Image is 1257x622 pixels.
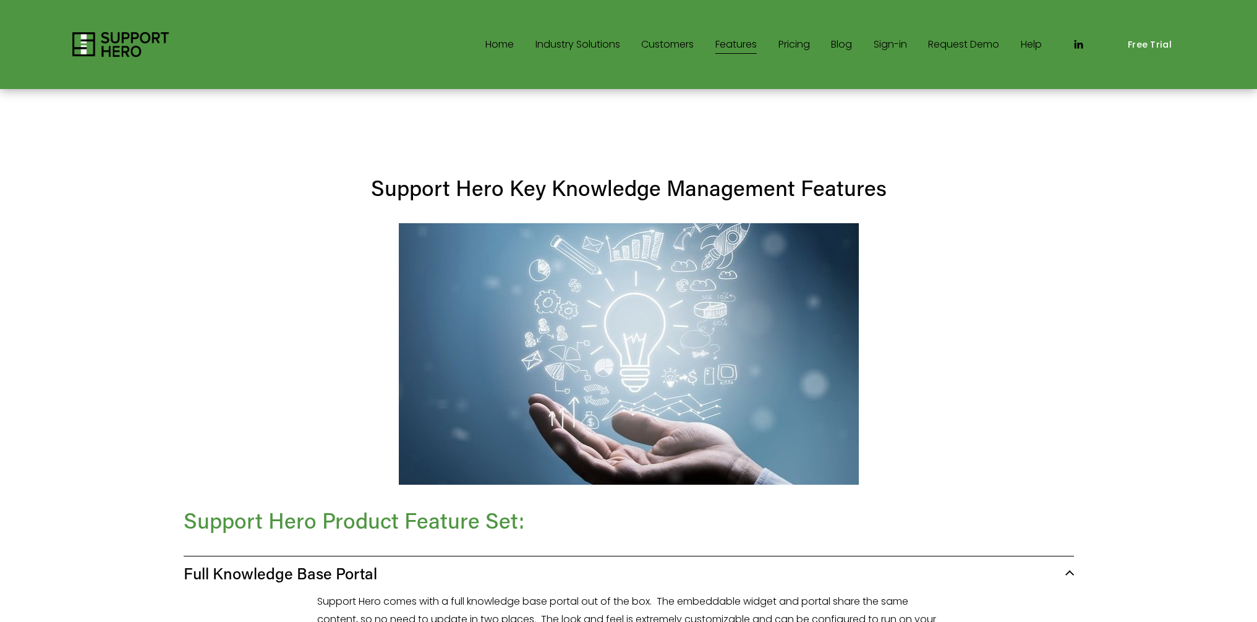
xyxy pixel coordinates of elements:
a: Features [715,35,757,54]
h3: Support Hero Key Knowledge Management Features [184,173,1074,202]
img: Support Hero [72,32,169,57]
a: Pricing [778,35,810,54]
a: Sign-in [874,35,907,54]
a: Customers [641,35,694,54]
span: Support Hero Product Feature Set: [184,506,524,534]
a: Blog [831,35,852,54]
a: folder dropdown [535,35,620,54]
a: Free Trial [1114,30,1185,59]
a: Request Demo [928,35,999,54]
button: Full Knowledge Base Portal [184,556,1074,593]
a: LinkedIn [1072,38,1084,51]
span: Industry Solutions [535,36,620,54]
span: Full Knowledge Base Portal [184,563,1065,584]
a: Help [1021,35,1042,54]
a: Home [485,35,514,54]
